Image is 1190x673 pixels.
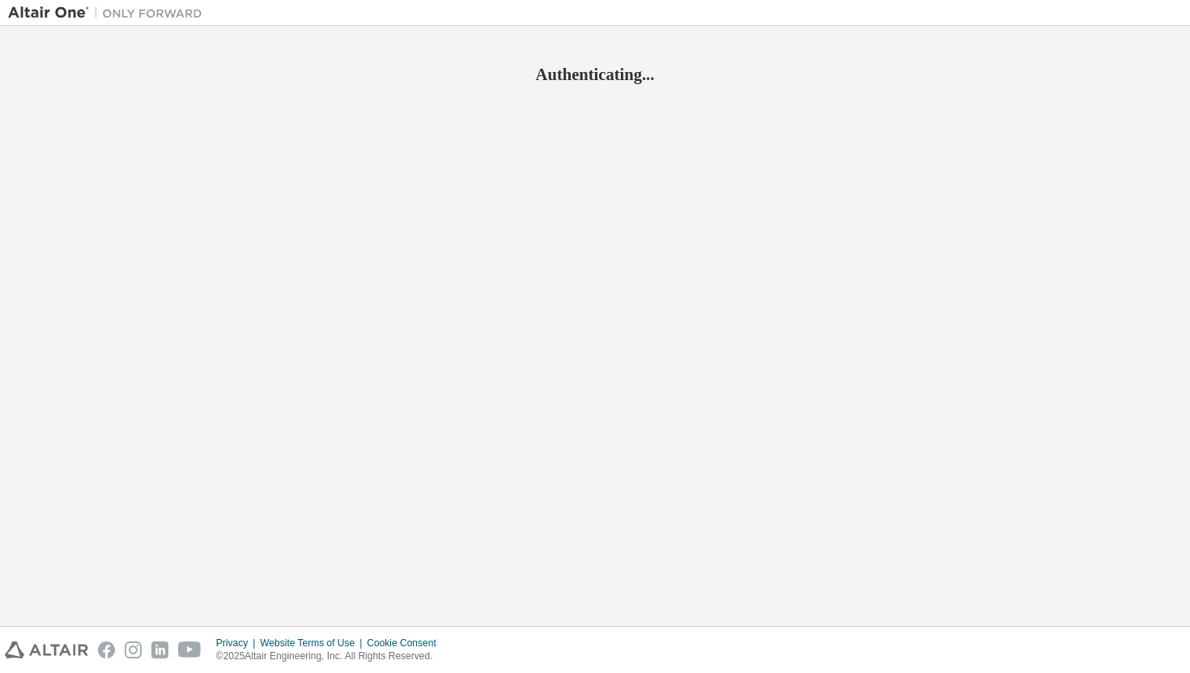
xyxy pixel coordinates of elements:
img: Altair One [8,5,210,21]
div: Website Terms of Use [260,637,367,650]
p: © 2025 Altair Engineering, Inc. All Rights Reserved. [216,650,446,663]
img: instagram.svg [125,641,142,658]
img: youtube.svg [178,641,202,658]
div: Privacy [216,637,260,650]
div: Cookie Consent [367,637,445,650]
img: facebook.svg [98,641,115,658]
img: altair_logo.svg [5,641,88,658]
h2: Authenticating... [8,64,1182,85]
img: linkedin.svg [151,641,168,658]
